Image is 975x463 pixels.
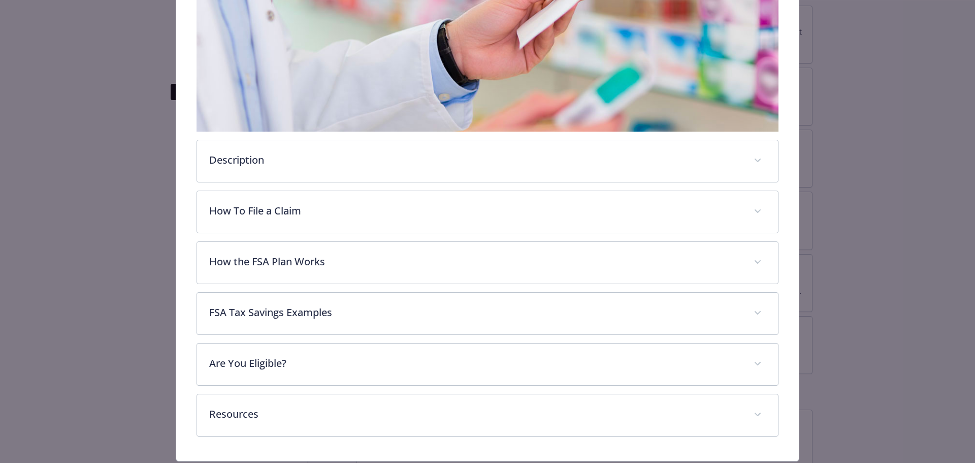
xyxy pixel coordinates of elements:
div: Resources [197,394,778,436]
p: Resources [209,407,742,422]
div: FSA Tax Savings Examples [197,293,778,334]
div: Description [197,140,778,182]
p: Are You Eligible? [209,356,742,371]
p: How the FSA Plan Works [209,254,742,269]
p: How To File a Claim [209,203,742,219]
div: Are You Eligible? [197,344,778,385]
p: FSA Tax Savings Examples [209,305,742,320]
p: Description [209,152,742,168]
div: How the FSA Plan Works [197,242,778,284]
div: How To File a Claim [197,191,778,233]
